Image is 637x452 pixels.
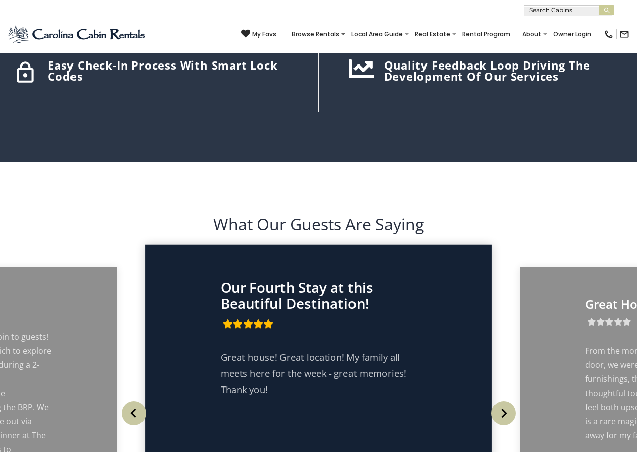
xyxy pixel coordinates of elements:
[287,27,344,41] a: Browse Rentals
[517,27,546,41] a: About
[410,27,455,41] a: Real Estate
[221,349,417,398] p: Great house! Great location! My family all meets here for the week - great memories! Thank you!
[619,29,629,39] img: mail-regular-black.png
[548,27,596,41] a: Owner Login
[491,401,516,425] img: arrow
[117,391,150,436] button: Previous
[384,59,625,82] h5: Quality feedback loop driving the development of our services
[457,27,515,41] a: Rental Program
[25,213,612,236] h2: What Our Guests Are Saying
[604,29,614,39] img: phone-regular-black.png
[8,24,147,44] img: Blue-2.png
[241,29,276,39] a: My Favs
[252,30,276,39] span: My Favs
[122,401,146,425] img: arrow
[346,27,408,41] a: Local Area Guide
[487,391,520,436] button: Next
[221,279,417,311] p: Our Fourth Stay at this Beautiful Destination!
[48,59,293,82] h5: Easy check-in process with Smart Lock codes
